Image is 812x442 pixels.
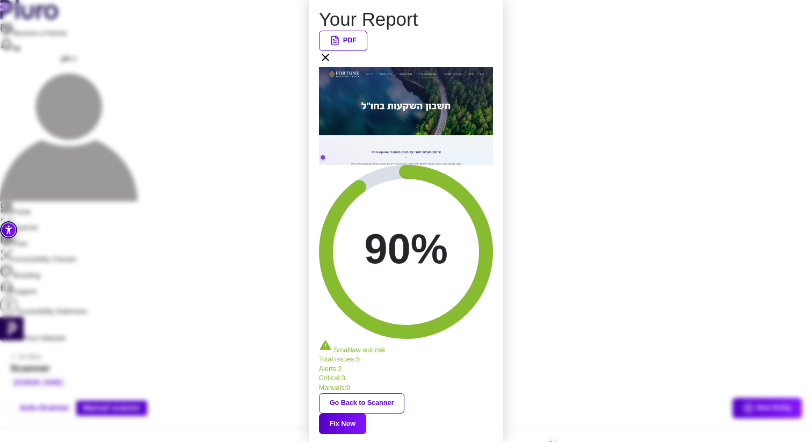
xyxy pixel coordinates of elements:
text: 90% [364,226,448,272]
li: Critical : [319,374,493,383]
li: Total issues : [319,355,493,365]
span: 0 [346,384,350,392]
button: PDF [319,31,367,51]
span: 2 [338,365,342,373]
div: Small law suit risk [319,339,493,356]
img: Website screenshot [319,67,493,165]
h2: Your Report [319,8,493,31]
span: 3 [342,374,345,382]
button: Go Back to Scanner [319,393,404,414]
li: Manuals : [319,383,493,393]
button: Fix Now [319,414,366,434]
span: 5 [356,356,360,363]
li: Alerts : [319,365,493,374]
